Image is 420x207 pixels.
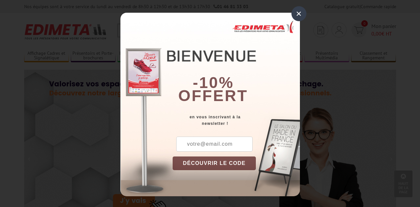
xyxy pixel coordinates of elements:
input: votre@email.com [176,137,253,152]
b: -10% [193,74,234,91]
div: × [291,6,306,21]
button: DÉCOUVRIR LE CODE [173,156,256,170]
font: offert [178,87,248,104]
div: en vous inscrivant à la newsletter ! [173,114,300,127]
